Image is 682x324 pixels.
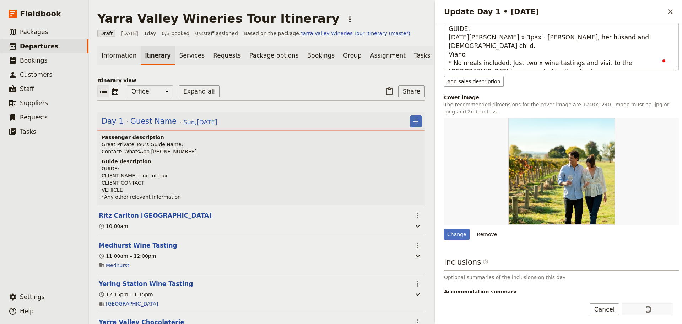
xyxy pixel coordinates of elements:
span: ​ [483,259,488,265]
a: Requests [209,46,245,65]
button: Calendar view [109,85,121,97]
span: Customers [20,71,52,78]
a: Information [97,46,141,65]
a: Assignment [366,46,410,65]
a: Tasks [410,46,435,65]
button: Paste itinerary item [383,85,395,97]
h1: Yarra Valley Wineries Tour Itinerary [97,11,340,26]
span: Packages [20,28,48,36]
button: Cancel [590,303,619,315]
p: Optional summaries of the inclusions on this day [444,274,679,281]
span: 1 day [144,30,156,37]
button: Actions [411,239,423,251]
button: Actions [411,209,423,222]
span: 0/3 booked [162,30,189,37]
button: Edit this itinerary item [99,241,177,250]
button: Actions [344,13,356,25]
a: Services [175,46,209,65]
div: 11:00am – 12:00pm [99,253,156,260]
span: Day 1 [102,116,124,127]
h3: Inclusions [444,257,679,271]
button: Remove [474,229,500,240]
button: Expand all [179,85,220,97]
button: Actions [411,278,423,290]
span: Accommodation summary [444,288,679,295]
span: 0 / 3 staff assigned [195,30,238,37]
button: Add sales description [444,76,504,87]
p: GUIDE: CLIENT NAME + no. of pax CLIENT CONTACT VEHICLE *Any other relevant information [102,165,422,201]
span: Fieldbook [20,9,61,19]
p: Itinerary view [97,77,425,84]
button: Close drawer [664,6,676,18]
span: [DATE] [121,30,138,37]
button: Edit day information [102,116,217,127]
span: Suppliers [20,100,48,107]
a: Medhurst [106,262,129,269]
button: Add [410,115,422,127]
img: https://d33jgr8dhgav85.cloudfront.net/667bd3a61fb3dd5259ba7474/68772af2cbd267c7f6b6882e?Expires=1... [508,118,615,225]
a: Bookings [303,46,339,65]
a: Itinerary [141,46,175,65]
span: Staff [20,85,34,92]
div: 10:00am [99,223,128,230]
button: Edit this itinerary item [99,211,212,220]
a: Package options [245,46,303,65]
span: Draft [97,30,115,37]
span: Help [20,308,34,315]
button: List view [97,85,109,97]
span: Bookings [20,57,47,64]
div: 12:15pm – 1:15pm [99,291,153,298]
button: Edit this itinerary item [99,280,193,288]
h2: Update Day 1 • [DATE] [444,6,664,17]
button: Share [398,85,425,97]
span: Settings [20,293,45,301]
span: Guest Name [130,116,177,127]
p: The recommended dimensions for the cover image are 1240x1240. Image must be .jpg or .png and 2mb ... [444,101,679,115]
div: Cover image [444,94,679,101]
p: Great Private Tours Guide Name: Contact: WhatsApp [PHONE_NUMBER] [102,141,422,155]
span: Based on the package: [244,30,410,37]
a: [GEOGRAPHIC_DATA] [106,300,158,307]
span: Requests [20,114,48,121]
h4: Passenger description [102,134,422,141]
span: Tasks [20,128,36,135]
span: ​ [483,259,488,267]
h4: Guide description [102,158,422,165]
div: Change [444,229,470,240]
a: Group [339,46,366,65]
a: Yarra Valley Wineries Tour Itinerary (master) [301,31,410,36]
span: Sun , [DATE] [183,118,217,127]
span: Departures [20,43,58,50]
textarea: To enrich screen reader interactions, please activate Accessibility in Grammarly extension settings [444,21,679,70]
